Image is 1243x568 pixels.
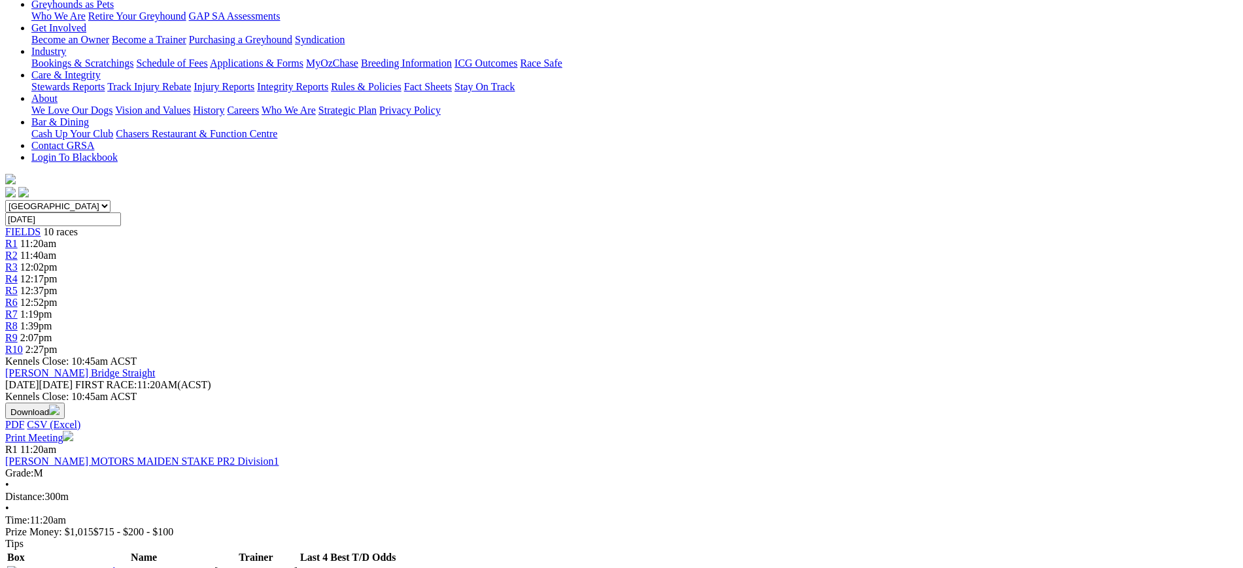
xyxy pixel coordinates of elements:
[5,309,18,320] a: R7
[7,552,25,563] span: Box
[20,273,58,284] span: 12:17pm
[31,58,133,69] a: Bookings & Scratchings
[20,238,56,249] span: 11:20am
[31,152,118,163] a: Login To Blackbook
[20,444,56,455] span: 11:20am
[31,34,109,45] a: Become an Owner
[31,116,89,127] a: Bar & Dining
[31,58,1238,69] div: Industry
[5,238,18,249] a: R1
[5,379,73,390] span: [DATE]
[5,332,18,343] a: R9
[299,551,328,564] th: Last 4
[5,212,121,226] input: Select date
[20,309,52,320] span: 1:19pm
[520,58,562,69] a: Race Safe
[5,491,1238,503] div: 300m
[5,174,16,184] img: logo-grsa-white.png
[31,128,1238,140] div: Bar & Dining
[5,297,18,308] a: R6
[5,344,23,355] span: R10
[107,81,191,92] a: Track Injury Rebate
[5,379,39,390] span: [DATE]
[26,344,58,355] span: 2:27pm
[75,379,211,390] span: 11:20AM(ACST)
[454,58,517,69] a: ICG Outcomes
[94,526,174,537] span: $715 - $200 - $100
[5,444,18,455] span: R1
[31,105,112,116] a: We Love Our Dogs
[5,273,18,284] a: R4
[115,105,190,116] a: Vision and Values
[31,81,105,92] a: Stewards Reports
[20,332,52,343] span: 2:07pm
[257,81,328,92] a: Integrity Reports
[5,491,44,502] span: Distance:
[31,22,86,33] a: Get Involved
[31,128,113,139] a: Cash Up Your Club
[5,514,1238,526] div: 11:20am
[5,226,41,237] a: FIELDS
[20,297,58,308] span: 12:52pm
[31,93,58,104] a: About
[5,514,30,526] span: Time:
[75,379,137,390] span: FIRST RACE:
[136,58,207,69] a: Schedule of Fees
[5,479,9,490] span: •
[20,250,56,261] span: 11:40am
[20,320,52,331] span: 1:39pm
[318,105,377,116] a: Strategic Plan
[5,250,18,261] a: R2
[189,10,281,22] a: GAP SA Assessments
[227,105,259,116] a: Careers
[5,367,155,378] a: [PERSON_NAME] Bridge Straight
[5,538,24,549] span: Tips
[5,419,24,430] a: PDF
[306,58,358,69] a: MyOzChase
[5,467,34,478] span: Grade:
[262,105,316,116] a: Who We Are
[210,58,303,69] a: Applications & Forms
[404,81,452,92] a: Fact Sheets
[88,10,186,22] a: Retire Your Greyhound
[331,81,401,92] a: Rules & Policies
[361,58,452,69] a: Breeding Information
[5,403,65,419] button: Download
[31,34,1238,46] div: Get Involved
[31,46,66,57] a: Industry
[31,140,94,151] a: Contact GRSA
[5,432,73,443] a: Print Meeting
[189,34,292,45] a: Purchasing a Greyhound
[193,105,224,116] a: History
[31,69,101,80] a: Care & Integrity
[5,356,137,367] span: Kennels Close: 10:45am ACST
[5,261,18,273] a: R3
[20,261,58,273] span: 12:02pm
[5,187,16,197] img: facebook.svg
[63,431,73,441] img: printer.svg
[330,551,370,564] th: Best T/D
[5,285,18,296] span: R5
[31,10,86,22] a: Who We Are
[5,320,18,331] a: R8
[20,285,58,296] span: 12:37pm
[379,105,441,116] a: Privacy Policy
[18,187,29,197] img: twitter.svg
[5,467,1238,479] div: M
[5,456,279,467] a: [PERSON_NAME] MOTORS MAIDEN STAKE PR2 Division1
[371,551,396,564] th: Odds
[5,503,9,514] span: •
[31,81,1238,93] div: Care & Integrity
[112,34,186,45] a: Become a Trainer
[454,81,515,92] a: Stay On Track
[31,105,1238,116] div: About
[27,419,80,430] a: CSV (Excel)
[295,34,345,45] a: Syndication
